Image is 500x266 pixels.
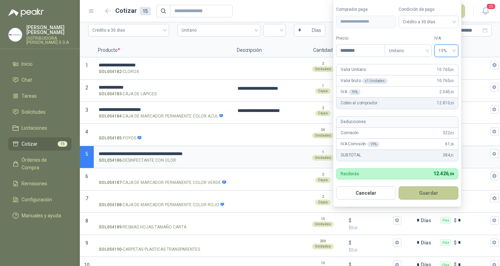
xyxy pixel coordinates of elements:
[458,129,489,134] input: Flex $
[8,105,72,119] a: Solicitudes
[421,213,434,227] p: Días
[315,200,331,205] div: Cajas
[421,236,434,250] p: Días
[99,107,228,112] input: SOL054184-CAJA DE MARCADOR PERMANENTE COLOR AZUL
[85,85,88,90] span: 2
[362,78,387,84] div: x 1 Unidades
[26,36,72,45] p: DISTRIBUIDORA [PERSON_NAME] G S.A
[94,43,233,57] p: Producto
[450,131,454,135] span: ,95
[8,209,72,222] a: Manuales y ayuda
[315,88,331,94] div: Cajas
[450,79,454,83] span: ,00
[399,6,458,13] label: Condición de pago
[490,172,499,180] button: Flex $
[22,76,32,84] span: Chat
[458,84,489,90] input: Flex $
[353,240,392,245] input: $$0,00
[341,100,377,106] p: Cobro al comprador
[85,107,88,113] span: 3
[440,217,451,224] div: Flex
[99,179,226,186] p: - CAJA DE MARCADOR PERMANENTE COLOR VERDE
[393,239,401,247] button: $$0,00
[99,68,122,75] strong: SOL054182
[349,239,351,247] p: $
[302,43,344,57] p: Cantidad
[320,239,326,244] p: 200
[490,216,499,225] button: Flex $
[486,3,496,10] span: 20
[22,140,37,148] span: Cotizar
[351,248,358,252] span: 0
[450,101,454,105] span: ,35
[99,224,186,231] p: - RESMAS HOJAS TAMAÑO CARTA
[22,180,47,187] span: Remisiones
[99,135,122,142] strong: SOL054185
[353,218,392,223] input: $$0,00
[321,127,325,133] p: 30
[403,17,454,27] span: Crédito a 30 días
[99,85,228,90] input: SOL054183-CAJA DE LAPICES
[99,151,228,157] input: SOL054186-DESINFECTANTE CON OLOR
[85,63,88,68] span: 1
[322,172,324,177] p: 2
[8,57,72,71] a: Inicio
[440,239,451,246] div: Flex
[22,60,33,68] span: Inicio
[399,186,458,200] button: Guardar
[85,240,88,246] span: 9
[312,221,334,227] div: Unidades
[85,196,88,201] span: 7
[85,174,88,179] span: 6
[389,46,427,56] span: Unitario
[99,91,122,97] strong: SOL054183
[458,107,489,112] input: Flex $
[8,193,72,206] a: Configuración
[99,135,142,142] p: - YOYOS
[353,204,358,208] span: ,00
[315,111,331,116] div: Cajas
[8,137,72,151] a: Cotizar15
[22,156,65,171] span: Órdenes de Compra
[490,194,499,202] button: Flex $
[99,224,122,231] strong: SOL054189
[99,157,176,164] p: - DESINFECTANTE CON OLOR
[85,129,88,135] span: 4
[458,62,489,67] input: Flex $
[490,239,499,247] button: Flex $
[99,113,122,120] strong: SOL054184
[437,66,454,73] span: 10.765
[9,28,22,41] img: Company Logo
[336,6,396,13] label: Comprador paga
[341,141,380,147] p: IVA Comisión
[312,155,334,161] div: Unidades
[454,217,457,224] p: $
[443,152,454,159] span: 384
[99,91,157,97] p: - CAJA DE LAPICES
[454,239,457,247] p: $
[367,142,380,147] div: 19 %
[22,124,47,132] span: Licitaciones
[393,216,401,225] button: $$0,00
[8,177,72,190] a: Remisiones
[99,129,228,134] input: SOL054185-YOYOS
[22,92,37,100] span: Tareas
[99,240,228,245] input: SOL054190-CARPETAS PLASTICAS TRANSPARENTES
[182,25,256,35] span: Unitario
[312,24,321,36] span: Días
[322,61,324,66] p: 2
[322,150,324,155] p: 1
[58,141,67,147] span: 15
[321,216,325,222] p: 10
[439,89,454,95] span: 2.045
[85,218,88,224] span: 8
[458,174,489,179] input: Flex $
[85,151,88,157] span: 5
[312,244,334,249] div: Unidades
[99,246,200,253] p: - CARPETAS PLASTICAS TRANSPARENTES
[341,78,387,84] p: Valor bruto
[8,121,72,135] a: Licitaciones
[351,203,358,208] span: 0
[8,89,72,103] a: Tareas
[443,130,454,136] span: 322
